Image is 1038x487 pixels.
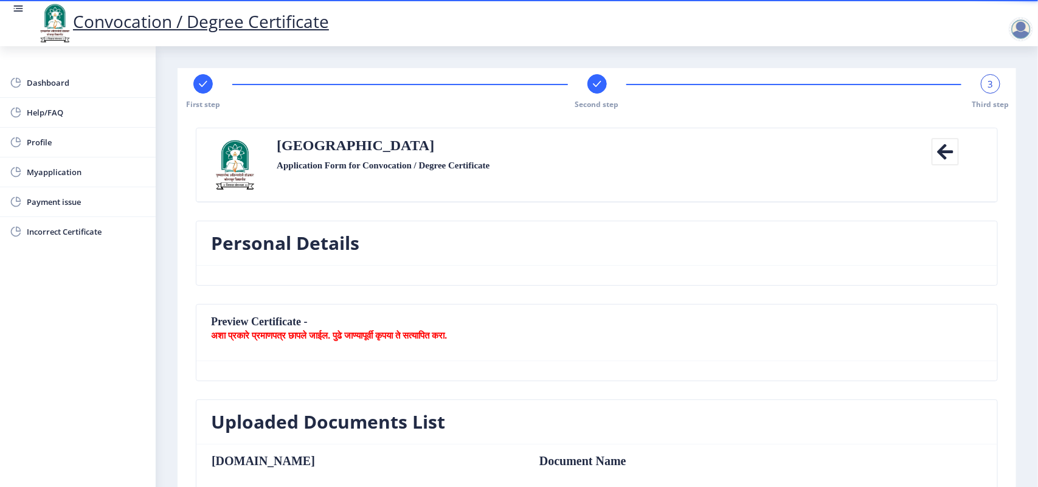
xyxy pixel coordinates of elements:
th: [DOMAIN_NAME] [211,454,527,468]
label: [GEOGRAPHIC_DATA] [277,138,434,153]
label: Application Form for Convocation / Degree Certificate [277,158,490,173]
span: Help/FAQ [27,105,146,120]
td: Document Name [527,454,828,468]
span: 3 [988,78,994,90]
span: Dashboard [27,75,146,90]
span: Profile [27,135,146,150]
img: logo [36,2,73,44]
b: अशा प्रकारे प्रमाणपत्र छापले जाईल. पुढे जाण्यापूर्वी कृपया ते सत्यापित करा. [211,329,447,341]
a: Convocation / Degree Certificate [36,10,329,33]
nb-card-header: Preview Certificate - [196,305,997,361]
span: Payment issue [27,195,146,209]
span: First step [186,99,220,109]
h3: Personal Details [211,231,359,255]
span: Third step [972,99,1009,109]
h3: Uploaded Documents List [211,410,445,434]
img: sulogo.png [211,138,258,192]
span: Second step [575,99,619,109]
span: Incorrect Certificate [27,224,146,239]
span: Myapplication [27,165,146,179]
i: Back [932,138,959,165]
